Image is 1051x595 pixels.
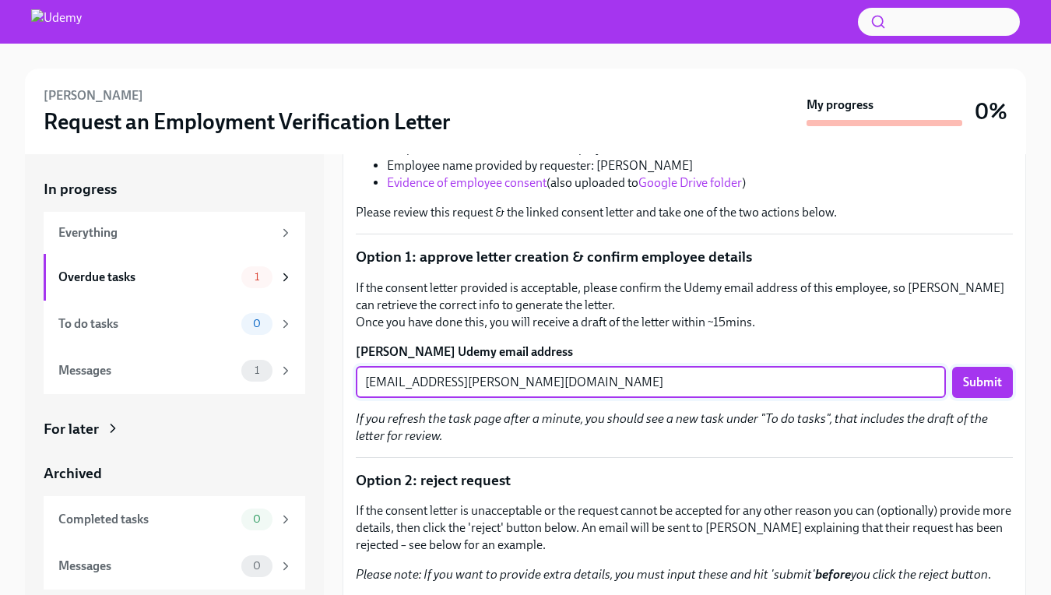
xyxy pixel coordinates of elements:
[245,364,269,376] span: 1
[356,204,1013,221] p: Please review this request & the linked consent letter and take one of the two actions below.
[356,411,988,443] em: If you refresh the task page after a minute, you should see a new task under "To do tasks", that ...
[44,179,305,199] a: In progress
[44,543,305,590] a: Messages0
[356,502,1013,554] p: If the consent letter is unacceptable or the request cannot be accepted for any other reason you ...
[356,280,1013,331] p: If the consent letter provided is acceptable, please confirm the Udemy email address of this empl...
[44,463,305,484] a: Archived
[963,375,1002,390] span: Submit
[58,224,272,241] div: Everything
[44,496,305,543] a: Completed tasks0
[244,513,270,525] span: 0
[44,254,305,301] a: Overdue tasks1
[58,511,235,528] div: Completed tasks
[387,175,547,190] a: Evidence of employee consent
[975,97,1007,125] h3: 0%
[387,157,1013,174] li: Employee name provided by requester: [PERSON_NAME]
[815,567,851,582] strong: before
[356,367,946,398] input: Enter their work email address
[31,9,82,34] img: Udemy
[356,470,1013,491] p: Option 2: reject request
[44,107,451,136] h3: Request an Employment Verification Letter
[638,175,742,190] a: Google Drive folder
[387,174,1013,192] li: (also uploaded to )
[44,301,305,347] a: To do tasks0
[58,315,235,333] div: To do tasks
[244,318,270,329] span: 0
[44,419,305,439] a: For later
[356,566,1013,583] p: .
[244,560,270,572] span: 0
[44,212,305,254] a: Everything
[356,343,1013,361] label: [PERSON_NAME] Udemy email address
[807,97,873,114] strong: My progress
[58,362,235,379] div: Messages
[952,367,1013,398] button: Submit
[356,567,988,582] em: Please note: If you want to provide extra details, you must input these and hit 'submit' you clic...
[44,419,99,439] div: For later
[245,271,269,283] span: 1
[44,347,305,394] a: Messages1
[44,87,143,104] h6: [PERSON_NAME]
[58,269,235,286] div: Overdue tasks
[356,247,1013,267] p: Option 1: approve letter creation & confirm employee details
[58,558,235,575] div: Messages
